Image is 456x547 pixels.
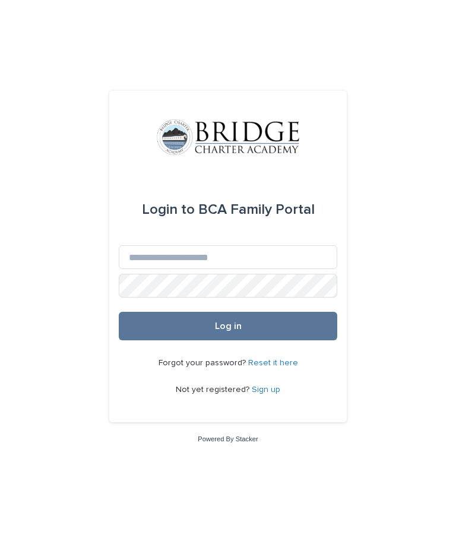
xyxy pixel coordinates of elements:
a: Powered By Stacker [198,435,258,442]
button: Log in [119,312,337,340]
span: Log in [215,321,242,331]
span: Login to [142,203,195,217]
span: Not yet registered? [176,385,252,394]
a: Reset it here [248,359,298,367]
span: Forgot your password? [159,359,248,367]
img: V1C1m3IdTEidaUdm9Hs0 [157,119,299,155]
a: Sign up [252,385,280,394]
div: BCA Family Portal [142,193,315,226]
